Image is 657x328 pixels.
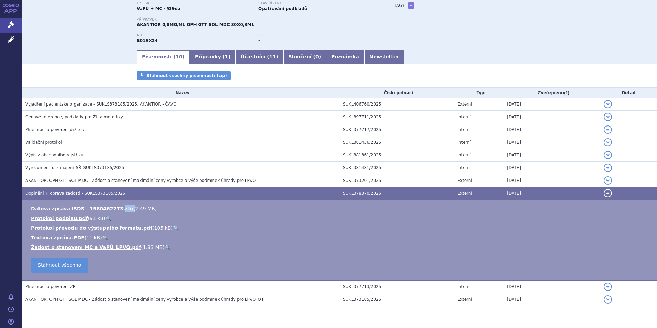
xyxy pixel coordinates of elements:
[154,225,171,231] span: 105 kB
[31,244,141,250] a: Žádost o stanovení MC a VaPÚ_LPVO.pdf
[86,235,100,240] span: 11 kB
[339,187,454,200] td: SUKL378370/2025
[454,88,503,98] th: Typ
[176,54,182,59] span: 10
[503,149,600,162] td: [DATE]
[339,174,454,187] td: SUKL373201/2025
[457,127,471,132] span: Interní
[173,225,179,231] a: 🔍
[364,50,404,64] a: Newsletter
[137,33,252,37] p: ATC:
[408,2,414,9] a: +
[22,88,339,98] th: Název
[503,98,600,111] td: [DATE]
[137,22,254,27] span: AKANTIOR 0,8MG/ML OPH GTT SOL MDC 30X0,3ML
[604,283,612,291] button: detail
[457,191,472,196] span: Externí
[143,244,163,250] span: 1.83 MB
[600,88,657,98] th: Detail
[604,176,612,185] button: detail
[135,206,155,211] span: 2.49 MB
[235,50,283,64] a: Účastníci (11)
[457,165,471,170] span: Interní
[503,123,600,136] td: [DATE]
[604,138,612,146] button: detail
[25,114,123,119] span: Cenové reference, podklady pro ZÚ a metodiky
[503,174,600,187] td: [DATE]
[339,149,454,162] td: SUKL381361/2025
[564,91,569,96] abbr: (?)
[326,50,364,64] a: Poznámka
[457,284,471,289] span: Interní
[31,216,88,221] a: Protokol podpisů.pdf
[31,234,650,241] li: ( )
[457,178,472,183] span: Externí
[225,54,228,59] span: 1
[25,191,125,196] span: Doplnění + oprava žádosti - SUKLS373185/2025
[25,297,264,302] span: AKANTIOR, OPH GTT SOL MDC - Žádost o stanovení maximální ceny výrobce a výše podmínek úhrady pro ...
[25,165,124,170] span: Vyrozumění_o_zahájení_SŘ_SUKLS373185/2025
[258,33,373,37] p: RS:
[339,98,454,111] td: SUKL406760/2025
[457,114,471,119] span: Interní
[339,123,454,136] td: SUKL377717/2025
[31,206,133,211] a: Datová zpráva ISDS - 1580462273.zfo
[31,215,650,222] li: ( )
[137,6,180,11] strong: VaPÚ + MC - §39da
[90,216,103,221] span: 91 kB
[25,153,83,157] span: Výpis z obchodního rejstříku
[31,225,650,231] li: ( )
[339,280,454,293] td: SUKL377713/2025
[137,18,380,22] p: Přípravek:
[457,140,471,145] span: Interní
[604,295,612,304] button: detail
[190,50,235,64] a: Přípravky (1)
[25,284,75,289] span: Plné moci a pověření ZP
[503,111,600,123] td: [DATE]
[258,6,307,11] strong: Opatřování podkladů
[146,73,227,78] span: Stáhnout všechny písemnosti (zip)
[31,235,85,240] a: Textová zpráva.PDF
[503,187,600,200] td: [DATE]
[339,162,454,174] td: SUKL381481/2025
[283,50,326,64] a: Sloučení (0)
[105,216,111,221] a: 🔍
[604,189,612,197] button: detail
[457,297,472,302] span: Externí
[604,113,612,121] button: detail
[503,162,600,174] td: [DATE]
[339,136,454,149] td: SUKL381436/2025
[503,280,600,293] td: [DATE]
[604,125,612,134] button: detail
[503,88,600,98] th: Zveřejněno
[31,225,152,231] a: Protokol převodu do výstupního formátu.pdf
[339,88,454,98] th: Číslo jednací
[604,100,612,108] button: detail
[339,293,454,306] td: SUKL373185/2025
[315,54,319,59] span: 0
[25,102,177,107] span: Vyjádření pacientské organizace - SUKLS373185/2025, AKANTIOR - ČAVO
[31,258,88,273] a: Stáhnout všechno
[457,153,471,157] span: Interní
[165,244,170,250] a: 🔍
[503,136,600,149] td: [DATE]
[503,293,600,306] td: [DATE]
[269,54,276,59] span: 11
[31,205,650,212] li: ( )
[604,151,612,159] button: detail
[137,50,190,64] a: Písemnosti (10)
[137,71,231,80] a: Stáhnout všechny písemnosti (zip)
[258,38,260,43] strong: -
[102,235,108,240] a: 🔍
[25,127,86,132] span: Plné moci a pověření držitele
[25,178,256,183] span: AKANTIOR, OPH GTT SOL MDC - Žádost o stanovení maximální ceny výrobce a výše podmínek úhrady pro ...
[394,1,405,10] h3: Tagy
[457,102,472,107] span: Externí
[258,1,373,6] p: Stav řízení:
[604,164,612,172] button: detail
[137,1,252,6] p: Typ SŘ:
[31,244,650,251] li: ( )
[339,111,454,123] td: SUKL397711/2025
[137,38,158,43] strong: POLYHEXANID
[25,140,62,145] span: Validační protokol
